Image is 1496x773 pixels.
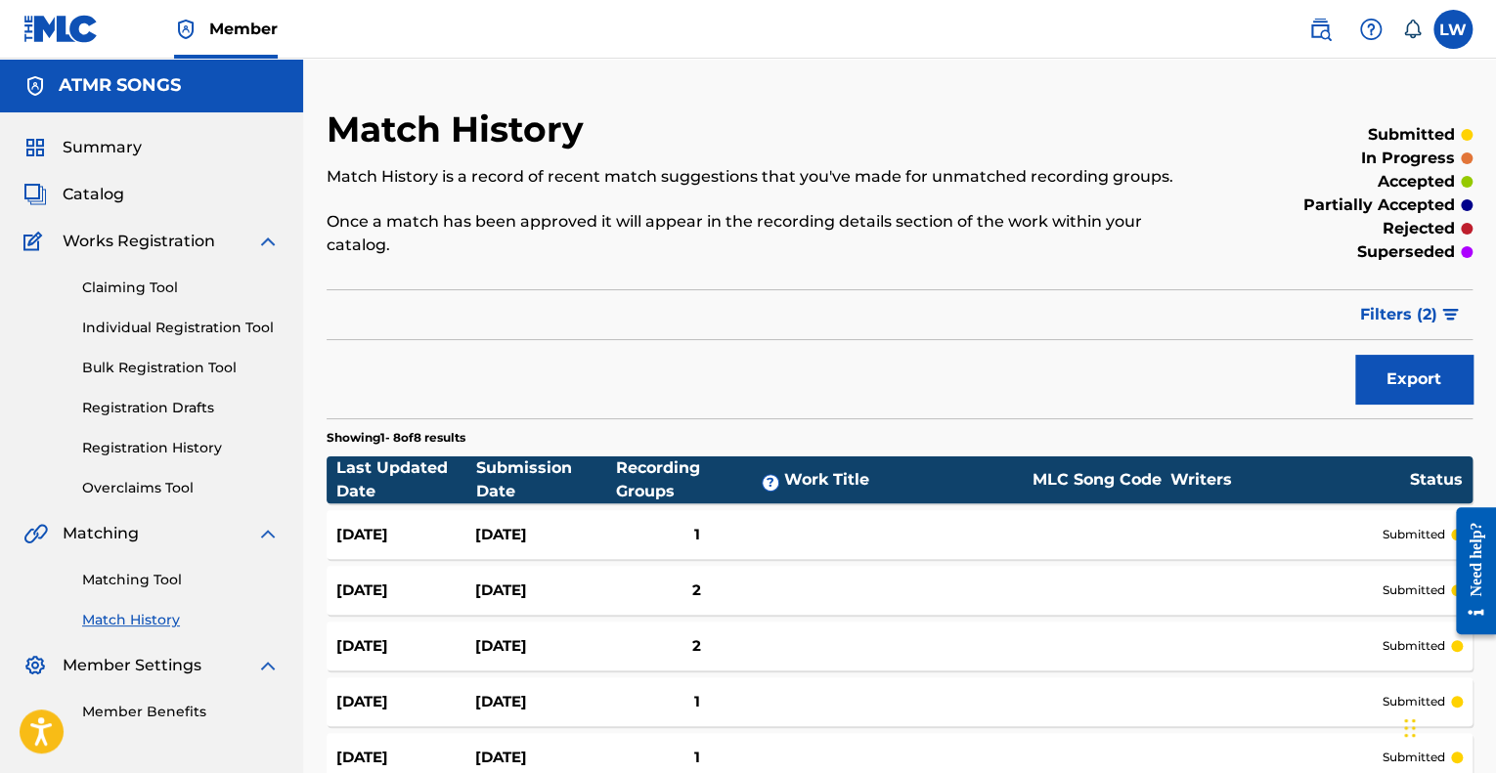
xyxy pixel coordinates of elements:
[336,524,475,546] div: [DATE]
[23,15,99,43] img: MLC Logo
[1360,303,1437,326] span: Filters ( 2 )
[475,635,614,658] div: [DATE]
[1303,193,1455,217] p: partially accepted
[336,456,476,503] div: Last Updated Date
[1300,10,1340,49] a: Public Search
[82,478,280,498] a: Overclaims Tool
[1433,10,1473,49] div: User Menu
[23,183,124,206] a: CatalogCatalog
[63,136,142,159] span: Summary
[82,278,280,298] a: Claiming Tool
[614,691,780,713] div: 1
[209,18,278,40] span: Member
[1361,147,1455,170] p: in progress
[763,475,778,491] span: ?
[614,747,780,769] div: 1
[256,522,280,545] img: expand
[475,524,614,546] div: [DATE]
[614,635,780,658] div: 2
[23,654,47,677] img: Member Settings
[1378,170,1455,193] p: accepted
[82,358,280,378] a: Bulk Registration Tool
[1398,679,1496,773] iframe: Chat Widget
[475,747,614,769] div: [DATE]
[327,165,1209,189] p: Match History is a record of recent match suggestions that you've made for unmatched recording gr...
[336,580,475,602] div: [DATE]
[784,468,1024,492] div: Work Title
[614,580,780,602] div: 2
[336,747,475,769] div: [DATE]
[1308,18,1332,41] img: search
[1368,123,1455,147] p: submitted
[256,654,280,677] img: expand
[82,438,280,458] a: Registration History
[336,691,475,713] div: [DATE]
[82,570,280,590] a: Matching Tool
[614,524,780,546] div: 1
[1442,309,1459,321] img: filter
[1404,699,1416,757] div: Drag
[256,230,280,253] img: expand
[23,230,49,253] img: Works Registration
[1402,20,1422,39] div: Notifications
[476,456,616,503] div: Submission Date
[63,654,201,677] span: Member Settings
[82,398,280,418] a: Registration Drafts
[1351,10,1390,49] div: Help
[1383,526,1445,543] p: submitted
[1383,693,1445,710] p: submitted
[63,522,139,545] span: Matching
[82,610,280,630] a: Match History
[1170,468,1410,492] div: Writers
[1383,581,1445,599] p: submitted
[1355,355,1473,404] button: Export
[327,429,465,447] p: Showing 1 - 8 of 8 results
[63,183,124,206] span: Catalog
[1410,468,1463,492] div: Status
[1359,18,1383,41] img: help
[63,230,215,253] span: Works Registration
[475,580,614,602] div: [DATE]
[1024,468,1170,492] div: MLC Song Code
[23,136,142,159] a: SummarySummary
[327,210,1209,257] p: Once a match has been approved it will appear in the recording details section of the work within...
[174,18,198,41] img: Top Rightsholder
[59,74,181,97] h5: ATMR SONGS
[327,107,594,151] h2: Match History
[23,522,48,545] img: Matching
[1357,240,1455,264] p: superseded
[1441,492,1496,649] iframe: Resource Center
[1383,217,1455,240] p: rejected
[1383,637,1445,655] p: submitted
[23,74,47,98] img: Accounts
[1383,749,1445,766] p: submitted
[82,702,280,722] a: Member Benefits
[82,318,280,338] a: Individual Registration Tool
[23,136,47,159] img: Summary
[1348,290,1473,339] button: Filters (2)
[616,456,784,503] div: Recording Groups
[336,635,475,658] div: [DATE]
[475,691,614,713] div: [DATE]
[23,183,47,206] img: Catalog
